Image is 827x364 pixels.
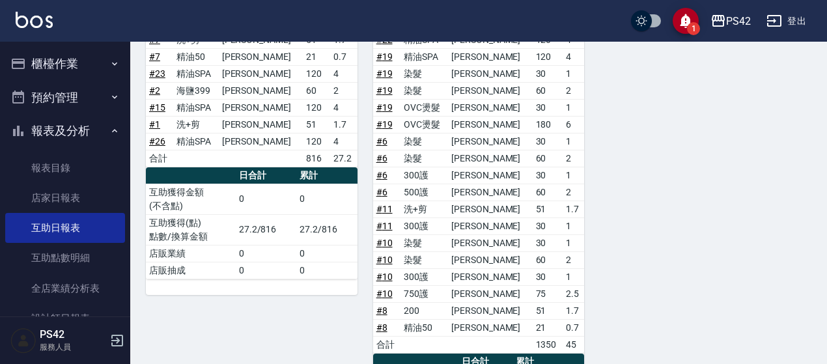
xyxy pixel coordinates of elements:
[330,99,357,116] td: 4
[563,167,584,184] td: 1
[448,48,533,65] td: [PERSON_NAME]
[5,81,125,115] button: 預約管理
[373,336,400,353] td: 合計
[303,133,330,150] td: 120
[330,150,357,167] td: 27.2
[533,201,563,217] td: 51
[448,99,533,116] td: [PERSON_NAME]
[533,167,563,184] td: 30
[400,48,448,65] td: 精油SPA
[146,184,236,214] td: 互助獲得金額 (不含點)
[400,150,448,167] td: 染髮
[376,255,393,265] a: #10
[173,99,219,116] td: 精油SPA
[563,319,584,336] td: 0.7
[448,150,533,167] td: [PERSON_NAME]
[330,116,357,133] td: 1.7
[296,184,357,214] td: 0
[219,133,303,150] td: [PERSON_NAME]
[673,8,699,34] button: save
[400,234,448,251] td: 染髮
[533,268,563,285] td: 30
[376,288,393,299] a: #10
[376,102,393,113] a: #19
[296,245,357,262] td: 0
[563,217,584,234] td: 1
[726,13,751,29] div: PS42
[448,268,533,285] td: [PERSON_NAME]
[219,48,303,65] td: [PERSON_NAME]
[533,82,563,99] td: 60
[146,150,173,167] td: 合計
[563,150,584,167] td: 2
[149,85,160,96] a: #2
[219,65,303,82] td: [PERSON_NAME]
[533,285,563,302] td: 75
[533,65,563,82] td: 30
[330,65,357,82] td: 4
[761,9,811,33] button: 登出
[533,133,563,150] td: 30
[5,183,125,213] a: 店家日報表
[376,136,387,147] a: #6
[376,35,393,45] a: #22
[376,322,387,333] a: #8
[448,201,533,217] td: [PERSON_NAME]
[563,302,584,319] td: 1.7
[563,336,584,353] td: 45
[376,85,393,96] a: #19
[563,82,584,99] td: 2
[533,184,563,201] td: 60
[376,221,393,231] a: #11
[149,51,160,62] a: #7
[303,116,330,133] td: 51
[149,119,160,130] a: #1
[448,116,533,133] td: [PERSON_NAME]
[236,262,296,279] td: 0
[5,153,125,183] a: 報表目錄
[236,184,296,214] td: 0
[400,167,448,184] td: 300護
[376,204,393,214] a: #11
[563,48,584,65] td: 4
[448,217,533,234] td: [PERSON_NAME]
[303,48,330,65] td: 21
[149,102,165,113] a: #15
[563,268,584,285] td: 1
[173,65,219,82] td: 精油SPA
[400,133,448,150] td: 染髮
[533,217,563,234] td: 30
[330,133,357,150] td: 4
[173,116,219,133] td: 洗+剪
[376,68,393,79] a: #19
[563,234,584,251] td: 1
[400,319,448,336] td: 精油50
[376,272,393,282] a: #10
[563,99,584,116] td: 1
[173,133,219,150] td: 精油SPA
[400,285,448,302] td: 750護
[400,184,448,201] td: 500護
[448,82,533,99] td: [PERSON_NAME]
[5,114,125,148] button: 報表及分析
[376,51,393,62] a: #19
[533,116,563,133] td: 180
[400,251,448,268] td: 染髮
[448,167,533,184] td: [PERSON_NAME]
[705,8,756,35] button: PS42
[219,116,303,133] td: [PERSON_NAME]
[236,214,296,245] td: 27.2/816
[5,47,125,81] button: 櫃檯作業
[5,213,125,243] a: 互助日報表
[146,214,236,245] td: 互助獲得(點) 點數/換算金額
[330,82,357,99] td: 2
[296,214,357,245] td: 27.2/816
[533,150,563,167] td: 60
[563,285,584,302] td: 2.5
[219,99,303,116] td: [PERSON_NAME]
[563,65,584,82] td: 1
[533,99,563,116] td: 30
[376,238,393,248] a: #10
[376,119,393,130] a: #19
[173,82,219,99] td: 海鹽399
